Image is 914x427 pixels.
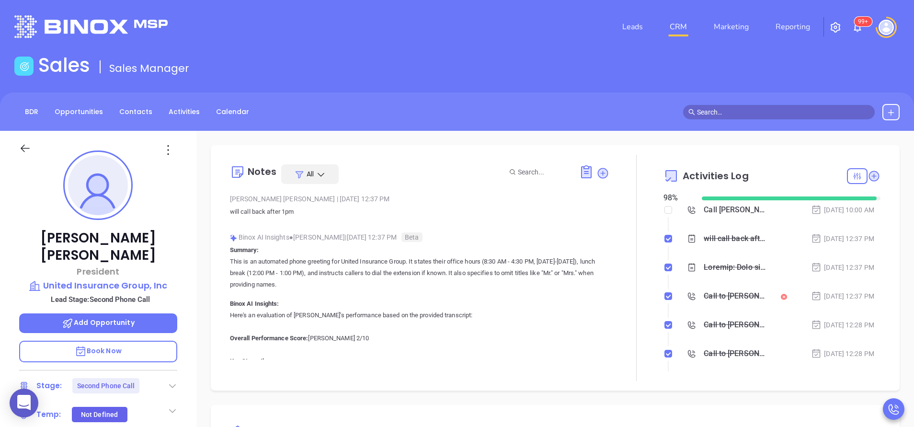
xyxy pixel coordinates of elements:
[811,233,874,244] div: [DATE] 12:37 PM
[19,104,44,120] a: BDR
[24,293,177,306] p: Lead Stage: Second Phone Call
[230,300,279,307] b: Binox AI Insights:
[230,256,609,290] p: This is an automated phone greeting for United Insurance Group. It states their office hours (8:3...
[230,246,259,254] b: Summary:
[81,407,118,422] div: Not Defined
[19,230,177,264] p: [PERSON_NAME] [PERSON_NAME]
[879,20,894,35] img: user
[830,22,841,33] img: iconSetting
[230,206,609,218] p: will call back after 1pm
[811,320,874,330] div: [DATE] 12:28 PM
[289,233,294,241] span: ●
[210,104,255,120] a: Calendar
[811,262,874,273] div: [DATE] 12:37 PM
[704,260,767,275] div: Loremip: Dolo si am consectet adipi elitsedd eiu Tempor Incididun Utlab. Et dolore magna aliqua e...
[710,17,753,36] a: Marketing
[663,192,690,204] div: 98 %
[854,17,872,26] sup: 101
[704,346,767,361] div: Call to [PERSON_NAME]
[19,279,177,292] a: United Insurance Group, Inc
[14,15,168,38] img: logo
[704,318,767,332] div: Call to [PERSON_NAME]
[38,54,90,77] h1: Sales
[230,192,609,206] div: [PERSON_NAME] [PERSON_NAME] [DATE] 12:37 PM
[811,291,874,301] div: [DATE] 12:37 PM
[49,104,109,120] a: Opportunities
[230,230,609,244] div: Binox AI Insights [PERSON_NAME] | [DATE] 12:37 PM
[248,167,277,176] div: Notes
[337,195,338,203] span: |
[683,171,748,181] span: Activities Log
[75,346,122,356] span: Book Now
[230,335,308,342] b: Overall Performance Score:
[697,107,869,117] input: Search…
[19,265,177,278] p: President
[666,17,691,36] a: CRM
[230,358,271,365] b: Key Strengths:
[230,234,237,242] img: svg%3e
[704,203,767,217] div: Call [PERSON_NAME] to follow up
[704,231,767,246] div: will call back after 1pm
[62,318,135,327] span: Add Opportunity
[114,104,158,120] a: Contacts
[618,17,647,36] a: Leads
[401,232,422,242] span: Beta
[36,407,61,422] div: Temp:
[688,109,695,115] span: search
[772,17,814,36] a: Reporting
[518,167,569,177] input: Search...
[852,22,863,33] img: iconNotification
[36,379,62,393] div: Stage:
[811,348,874,359] div: [DATE] 12:28 PM
[704,289,767,303] div: Call to [PERSON_NAME]
[109,61,189,76] span: Sales Manager
[77,378,135,393] div: Second Phone Call
[68,155,128,215] img: profile-user
[811,205,874,215] div: [DATE] 10:00 AM
[307,169,314,179] span: All
[163,104,206,120] a: Activities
